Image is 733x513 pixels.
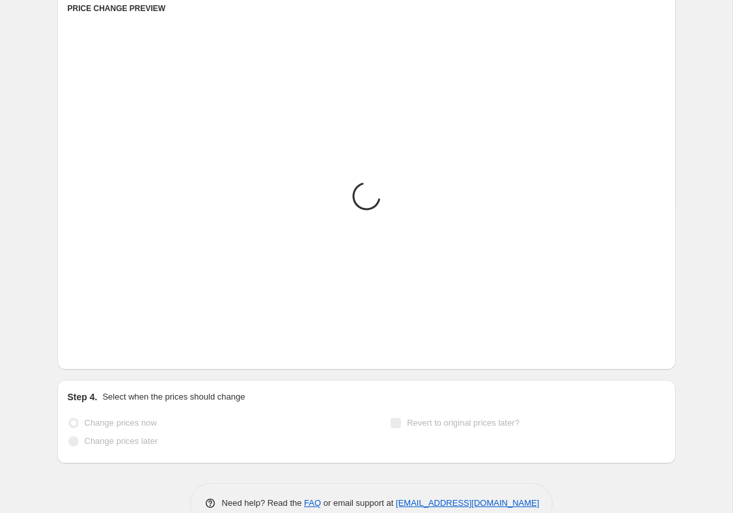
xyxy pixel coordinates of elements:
a: [EMAIL_ADDRESS][DOMAIN_NAME] [396,498,539,508]
a: FAQ [304,498,321,508]
span: Revert to original prices later? [407,418,519,428]
h6: PRICE CHANGE PREVIEW [68,3,665,14]
p: Select when the prices should change [102,390,245,403]
h2: Step 4. [68,390,98,403]
span: or email support at [321,498,396,508]
span: Change prices now [85,418,157,428]
span: Change prices later [85,436,158,446]
span: Need help? Read the [222,498,305,508]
